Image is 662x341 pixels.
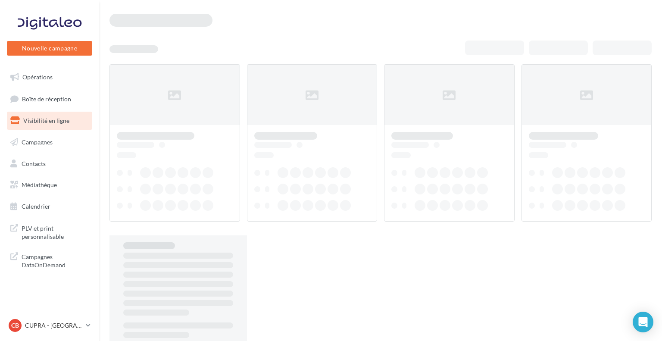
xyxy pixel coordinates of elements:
[7,41,92,56] button: Nouvelle campagne
[22,73,53,81] span: Opérations
[22,95,71,102] span: Boîte de réception
[22,222,89,241] span: PLV et print personnalisable
[5,247,94,273] a: Campagnes DataOnDemand
[22,181,57,188] span: Médiathèque
[5,176,94,194] a: Médiathèque
[5,197,94,216] a: Calendrier
[22,160,46,167] span: Contacts
[5,219,94,244] a: PLV et print personnalisable
[5,68,94,86] a: Opérations
[5,155,94,173] a: Contacts
[5,133,94,151] a: Campagnes
[23,117,69,124] span: Visibilité en ligne
[25,321,82,330] p: CUPRA - [GEOGRAPHIC_DATA]
[5,90,94,108] a: Boîte de réception
[11,321,19,330] span: CB
[22,251,89,269] span: Campagnes DataOnDemand
[22,138,53,146] span: Campagnes
[22,203,50,210] span: Calendrier
[5,112,94,130] a: Visibilité en ligne
[7,317,92,334] a: CB CUPRA - [GEOGRAPHIC_DATA]
[633,312,653,332] div: Open Intercom Messenger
